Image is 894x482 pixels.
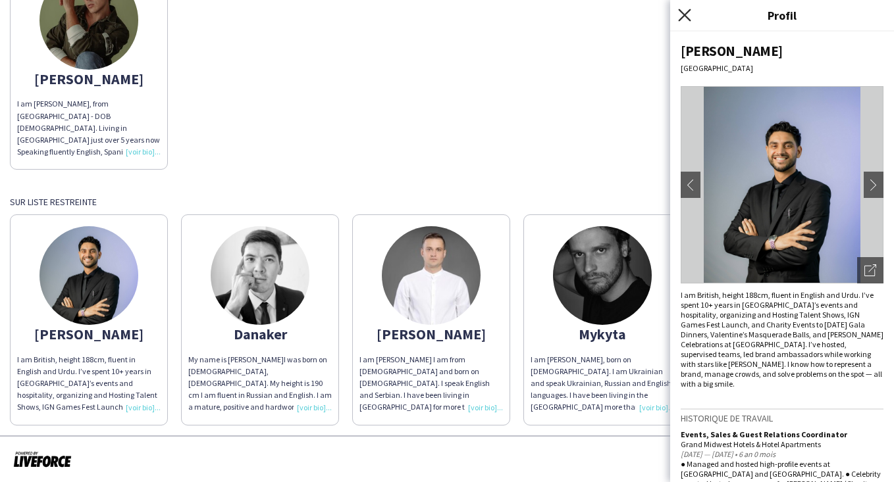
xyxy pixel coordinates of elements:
[681,290,883,389] div: I am British, height 188cm, fluent in English and Urdu. I’ve spent 10+ years in [GEOGRAPHIC_DATA]...
[857,257,883,283] div: Ouvrir les photos pop-in
[17,354,161,414] div: I am British, height 188cm, fluent in English and Urdu. I’ve spent 10+ years in [GEOGRAPHIC_DATA]...
[531,328,674,340] div: Mykyta
[359,354,503,414] div: I am [PERSON_NAME] I am from [DEMOGRAPHIC_DATA] and born on [DEMOGRAPHIC_DATA]. I speak English a...
[681,429,883,439] div: Events, Sales & Guest Relations Coordinator
[17,98,161,158] div: I am [PERSON_NAME], from [GEOGRAPHIC_DATA] - DOB [DEMOGRAPHIC_DATA]. Living in [GEOGRAPHIC_DATA] ...
[681,63,883,73] div: [GEOGRAPHIC_DATA]
[670,7,894,24] h3: Profil
[188,354,332,414] div: My name is [PERSON_NAME]I was born on [DEMOGRAPHIC_DATA], [DEMOGRAPHIC_DATA]. My height is 190 cm...
[681,42,883,60] div: [PERSON_NAME]
[382,226,481,325] img: thumb-6899adfe794ce.jpeg
[681,449,883,459] div: [DATE] — [DATE] • 6 an 0 mois
[188,328,332,340] div: Danaker
[681,439,883,449] div: Grand Midwest Hotels & Hotel Apartments
[17,328,161,340] div: [PERSON_NAME]
[553,226,652,325] img: thumb-624cad2448fdd.jpg
[17,73,161,85] div: [PERSON_NAME]
[13,450,72,468] img: Propulsé par Liveforce
[10,196,884,208] div: Sur liste restreinte
[39,226,138,325] img: thumb-f294dbbb-dda5-4293-a0e5-1070be48c671.jpg
[681,412,883,424] h3: Historique de travail
[681,86,883,283] img: Avatar ou photo de l'équipe
[359,328,503,340] div: [PERSON_NAME]
[211,226,309,325] img: thumb-6666cc073ab40.jpeg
